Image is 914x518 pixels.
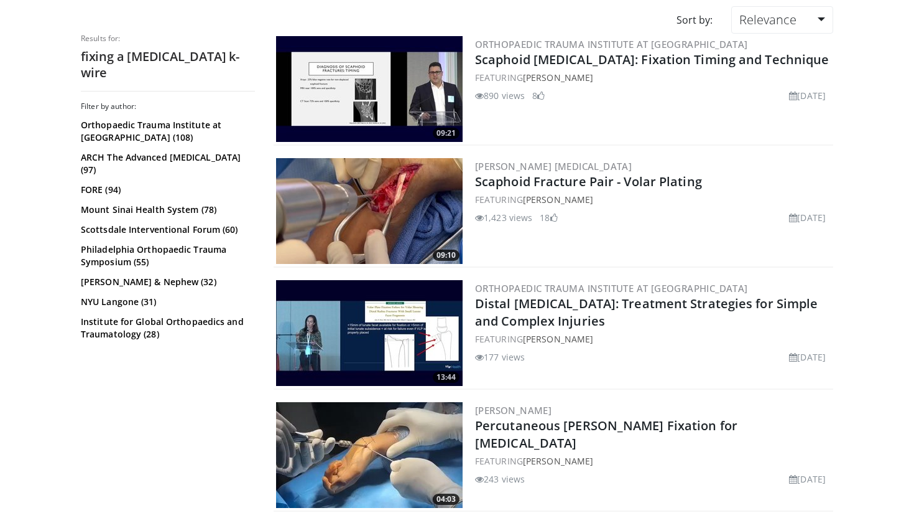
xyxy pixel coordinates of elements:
[81,296,252,308] a: NYU Langone (31)
[475,160,632,172] a: [PERSON_NAME] [MEDICAL_DATA]
[81,101,255,111] h3: Filter by author:
[523,194,593,205] a: [PERSON_NAME]
[475,89,525,102] li: 890 views
[276,402,463,508] a: 04:03
[81,34,255,44] p: Results for:
[81,151,252,176] a: ARCH The Advanced [MEDICAL_DATA] (97)
[789,351,826,364] li: [DATE]
[276,158,463,264] img: 6e1e5b51-bc89-4d74-bbcc-5453362e02ec.300x170_q85_crop-smart_upscale.jpg
[532,89,545,102] li: 8
[475,351,525,364] li: 177 views
[475,51,829,68] a: Scaphoid [MEDICAL_DATA]: Fixation Timing and Technique
[81,204,252,216] a: Mount Sinai Health System (78)
[276,36,463,142] img: 181f2e68-018c-482d-a551-ec37aedb37f9.300x170_q85_crop-smart_upscale.jpg
[433,494,459,505] span: 04:03
[523,72,593,83] a: [PERSON_NAME]
[475,173,702,190] a: Scaphoid Fracture Pair - Volar Plating
[789,473,826,486] li: [DATE]
[433,250,459,261] span: 09:10
[475,417,737,451] a: Percutaneous [PERSON_NAME] Fixation for [MEDICAL_DATA]
[276,280,463,386] a: 13:44
[523,333,593,345] a: [PERSON_NAME]
[475,473,525,486] li: 243 views
[475,282,748,294] a: Orthopaedic Trauma Institute at [GEOGRAPHIC_DATA]
[789,211,826,224] li: [DATE]
[81,119,252,144] a: Orthopaedic Trauma Institute at [GEOGRAPHIC_DATA] (108)
[276,402,463,508] img: 2e4b3e17-ace4-4b37-9255-cb95d8af557f.300x170_q85_crop-smart_upscale.jpg
[81,49,255,81] h2: fixing a [MEDICAL_DATA] k-wire
[731,6,833,34] a: Relevance
[81,316,252,341] a: Institute for Global Orthopaedics and Traumatology (28)
[276,36,463,142] a: 09:21
[667,6,722,34] div: Sort by:
[81,276,252,288] a: [PERSON_NAME] & Nephew (32)
[475,38,748,50] a: Orthopaedic Trauma Institute at [GEOGRAPHIC_DATA]
[433,128,459,139] span: 09:21
[475,404,552,417] a: [PERSON_NAME]
[81,224,252,236] a: Scottsdale Interventional Forum (60)
[475,193,831,206] div: FEATURING
[81,184,252,196] a: FORE (94)
[276,158,463,264] a: 09:10
[739,11,796,28] span: Relevance
[276,280,463,386] img: 5806b998-da6f-4b2c-ad3d-519da224fd90.300x170_q85_crop-smart_upscale.jpg
[81,243,252,268] a: Philadelphia Orthopaedic Trauma Symposium (55)
[475,332,831,346] div: FEATURING
[789,89,826,102] li: [DATE]
[475,295,818,329] a: Distal [MEDICAL_DATA]: Treatment Strategies for Simple and Complex Injuries
[540,211,557,224] li: 18
[523,455,593,467] a: [PERSON_NAME]
[475,71,831,84] div: FEATURING
[433,372,459,383] span: 13:44
[475,211,532,224] li: 1,423 views
[475,454,831,468] div: FEATURING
